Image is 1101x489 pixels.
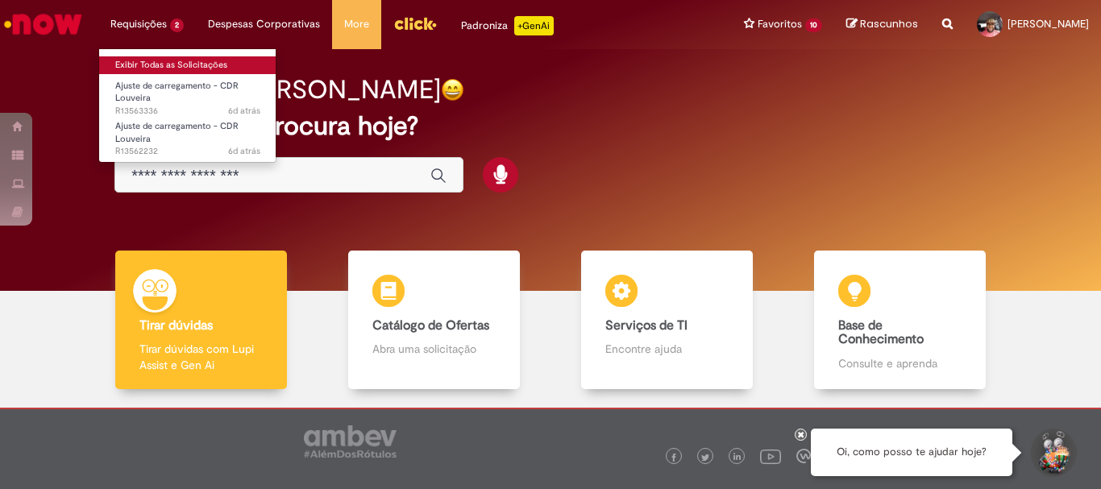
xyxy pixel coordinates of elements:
img: logo_footer_twitter.png [701,454,709,462]
a: Tirar dúvidas Tirar dúvidas com Lupi Assist e Gen Ai [85,251,318,390]
img: logo_footer_ambev_rotulo_gray.png [304,425,397,458]
a: Aberto R13562232 : Ajuste de carregamento - CDR Louveira [99,118,276,152]
b: Serviços de TI [605,317,688,334]
img: happy-face.png [441,78,464,102]
span: R13563336 [115,105,260,118]
p: Consulte e aprenda [838,355,961,371]
span: Favoritos [758,16,802,32]
p: +GenAi [514,16,554,35]
time: 24/09/2025 14:38:25 [228,105,260,117]
time: 24/09/2025 10:45:41 [228,145,260,157]
span: 10 [805,19,822,32]
ul: Requisições [98,48,276,163]
b: Base de Conhecimento [838,317,924,348]
span: 6d atrás [228,105,260,117]
b: Catálogo de Ofertas [372,317,489,334]
b: Tirar dúvidas [139,317,213,334]
span: R13562232 [115,145,260,158]
img: logo_footer_linkedin.png [733,453,742,462]
a: Serviços de TI Encontre ajuda [550,251,783,390]
a: Base de Conhecimento Consulte e aprenda [783,251,1016,390]
img: logo_footer_workplace.png [796,449,811,463]
img: logo_footer_facebook.png [670,454,678,462]
h2: Boa tarde, [PERSON_NAME] [114,76,441,104]
span: Ajuste de carregamento - CDR Louveira [115,120,239,145]
p: Encontre ajuda [605,341,728,357]
span: 2 [170,19,184,32]
h2: O que você procura hoje? [114,112,987,140]
span: Rascunhos [860,16,918,31]
a: Rascunhos [846,17,918,32]
button: Iniciar Conversa de Suporte [1028,429,1077,477]
img: logo_footer_youtube.png [760,445,781,466]
div: Oi, como posso te ajudar hoje? [811,429,1012,476]
span: More [344,16,369,32]
a: Catálogo de Ofertas Abra uma solicitação [318,251,550,390]
span: [PERSON_NAME] [1008,17,1089,31]
a: Exibir Todas as Solicitações [99,56,276,74]
p: Abra uma solicitação [372,341,495,357]
span: Despesas Corporativas [208,16,320,32]
span: Ajuste de carregamento - CDR Louveira [115,80,239,105]
span: 6d atrás [228,145,260,157]
p: Tirar dúvidas com Lupi Assist e Gen Ai [139,341,262,373]
div: Padroniza [461,16,554,35]
a: Aberto R13563336 : Ajuste de carregamento - CDR Louveira [99,77,276,112]
img: click_logo_yellow_360x200.png [393,11,437,35]
span: Requisições [110,16,167,32]
img: ServiceNow [2,8,85,40]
